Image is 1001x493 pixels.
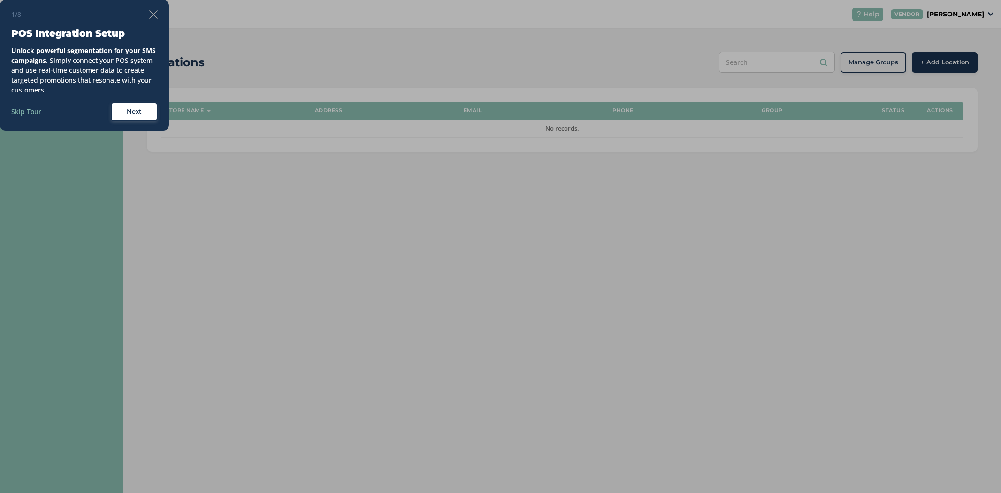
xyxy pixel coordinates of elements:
label: Skip Tour [11,107,41,116]
h3: POS Integration Setup [11,27,158,40]
strong: Unlock powerful segmentation for your SMS campaigns [11,46,156,65]
div: . Simply connect your POS system and use real-time customer data to create targeted promotions th... [11,46,158,95]
span: 1/8 [11,9,21,19]
button: Next [111,102,158,121]
iframe: Chat Widget [954,448,1001,493]
img: icon-close-thin-accent-606ae9a3.svg [149,10,158,19]
span: Next [127,107,142,116]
